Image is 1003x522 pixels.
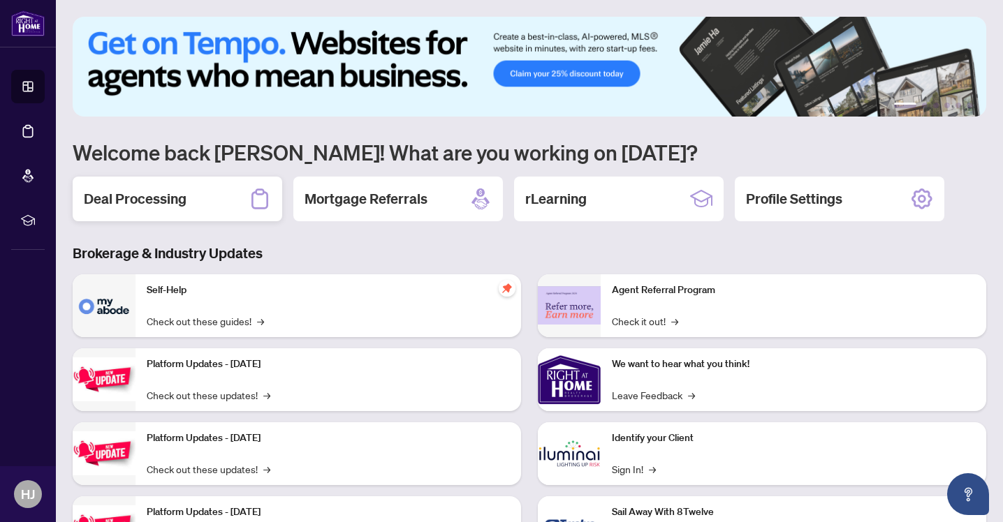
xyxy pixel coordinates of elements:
[612,431,975,446] p: Identify your Client
[499,280,515,297] span: pushpin
[894,103,916,108] button: 1
[73,139,986,165] h1: Welcome back [PERSON_NAME]! What are you working on [DATE]?
[263,461,270,477] span: →
[944,103,950,108] button: 4
[305,189,427,209] h2: Mortgage Referrals
[84,189,186,209] h2: Deal Processing
[538,348,601,411] img: We want to hear what you think!
[612,357,975,372] p: We want to hear what you think!
[649,461,656,477] span: →
[147,283,510,298] p: Self-Help
[538,422,601,485] img: Identify your Client
[73,244,986,263] h3: Brokerage & Industry Updates
[11,10,45,36] img: logo
[525,189,587,209] h2: rLearning
[257,313,264,329] span: →
[147,357,510,372] p: Platform Updates - [DATE]
[73,274,136,337] img: Self-Help
[612,505,975,520] p: Sail Away With 8Twelve
[746,189,842,209] h2: Profile Settings
[922,103,928,108] button: 2
[612,461,656,477] a: Sign In!→
[73,17,986,117] img: Slide 0
[73,431,136,475] img: Platform Updates - July 8, 2025
[956,103,961,108] button: 5
[538,286,601,325] img: Agent Referral Program
[147,461,270,477] a: Check out these updates!→
[967,103,972,108] button: 6
[612,313,678,329] a: Check it out!→
[147,313,264,329] a: Check out these guides!→
[612,387,695,403] a: Leave Feedback→
[147,505,510,520] p: Platform Updates - [DATE]
[671,313,678,329] span: →
[73,357,136,401] img: Platform Updates - July 21, 2025
[263,387,270,403] span: →
[933,103,939,108] button: 3
[688,387,695,403] span: →
[612,283,975,298] p: Agent Referral Program
[21,484,35,504] span: HJ
[147,387,270,403] a: Check out these updates!→
[147,431,510,446] p: Platform Updates - [DATE]
[947,473,989,515] button: Open asap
